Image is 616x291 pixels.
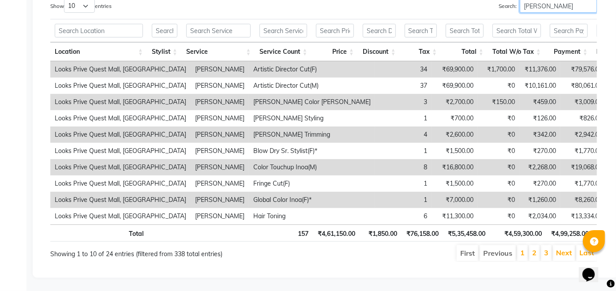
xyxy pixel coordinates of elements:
[443,224,490,242] th: ₹5,35,458.00
[560,78,607,94] td: ₹80,061.00
[50,192,191,208] td: Looks Prive Quest Mall, [GEOGRAPHIC_DATA]
[50,94,191,110] td: Looks Prive Quest Mall, [GEOGRAPHIC_DATA]
[560,175,607,192] td: ₹1,770.00
[520,248,525,257] a: 1
[402,224,443,242] th: ₹76,158.00
[478,110,519,127] td: ₹0
[147,42,182,61] th: Stylist: activate to sort column ascending
[358,42,400,61] th: Discount: activate to sort column ascending
[432,143,478,159] td: ₹1,500.00
[550,24,588,37] input: Search Payment
[375,208,432,224] td: 6
[363,24,396,37] input: Search Discount
[50,110,191,127] td: Looks Prive Quest Mall, [GEOGRAPHIC_DATA]
[519,78,560,94] td: ₹10,161.00
[432,175,478,192] td: ₹1,500.00
[405,24,437,37] input: Search Tax
[519,192,560,208] td: ₹1,260.00
[50,159,191,175] td: Looks Prive Quest Mall, [GEOGRAPHIC_DATA]
[519,143,560,159] td: ₹270.00
[50,244,270,259] div: Showing 1 to 10 of 24 entries (filtered from 338 total entries)
[312,42,358,61] th: Price: activate to sort column ascending
[400,42,442,61] th: Tax: activate to sort column ascending
[560,192,607,208] td: ₹8,260.00
[560,143,607,159] td: ₹1,770.00
[375,127,432,143] td: 4
[259,24,307,37] input: Search Service Count
[256,224,313,242] th: 157
[255,42,312,61] th: Service Count: activate to sort column ascending
[191,78,249,94] td: [PERSON_NAME]
[50,61,191,78] td: Looks Prive Quest Mall, [GEOGRAPHIC_DATA]
[249,61,375,78] td: Artistic Director Cut(F)
[432,78,478,94] td: ₹69,900.00
[375,192,432,208] td: 1
[191,127,249,143] td: [PERSON_NAME]
[519,127,560,143] td: ₹342.00
[478,208,519,224] td: ₹0
[186,24,251,37] input: Search Service
[50,224,148,242] th: Total
[478,143,519,159] td: ₹0
[432,94,478,110] td: ₹2,700.00
[375,94,432,110] td: 3
[316,24,354,37] input: Search Price
[519,110,560,127] td: ₹126.00
[532,248,537,257] a: 2
[579,256,607,282] iframe: chat widget
[490,224,546,242] th: ₹4,59,300.00
[50,208,191,224] td: Looks Prive Quest Mall, [GEOGRAPHIC_DATA]
[560,127,607,143] td: ₹2,942.00
[249,78,375,94] td: Artistic Director Cut(M)
[478,159,519,175] td: ₹0
[432,110,478,127] td: ₹700.00
[249,94,375,110] td: [PERSON_NAME] Color [PERSON_NAME]
[249,175,375,192] td: Fringe Cut(F)
[519,175,560,192] td: ₹270.00
[249,143,375,159] td: Blow Dry Sr. Stylist(F)*
[478,94,519,110] td: ₹150.00
[560,208,607,224] td: ₹13,334.00
[249,159,375,175] td: Color Touchup Inoa(M)
[249,208,375,224] td: Hair Toning
[50,78,191,94] td: Looks Prive Quest Mall, [GEOGRAPHIC_DATA]
[432,61,478,78] td: ₹69,900.00
[519,159,560,175] td: ₹2,268.00
[478,175,519,192] td: ₹0
[50,143,191,159] td: Looks Prive Quest Mall, [GEOGRAPHIC_DATA]
[492,24,541,37] input: Search Total W/o Tax
[152,24,177,37] input: Search Stylist
[519,94,560,110] td: ₹459.00
[546,224,593,242] th: ₹4,99,258.00
[50,42,147,61] th: Location: activate to sort column ascending
[182,42,255,61] th: Service: activate to sort column ascending
[249,127,375,143] td: [PERSON_NAME] Trimming
[560,94,607,110] td: ₹3,009.00
[556,248,572,257] a: Next
[191,143,249,159] td: [PERSON_NAME]
[360,224,402,242] th: ₹1,850.00
[50,175,191,192] td: Looks Prive Quest Mall, [GEOGRAPHIC_DATA]
[488,42,545,61] th: Total W/o Tax: activate to sort column ascending
[50,127,191,143] td: Looks Prive Quest Mall, [GEOGRAPHIC_DATA]
[191,110,249,127] td: [PERSON_NAME]
[375,143,432,159] td: 1
[191,94,249,110] td: [PERSON_NAME]
[579,248,594,257] a: Last
[375,175,432,192] td: 1
[478,192,519,208] td: ₹0
[544,248,548,257] a: 3
[432,192,478,208] td: ₹7,000.00
[313,224,360,242] th: ₹4,61,150.00
[478,127,519,143] td: ₹0
[432,208,478,224] td: ₹11,300.00
[375,110,432,127] td: 1
[560,61,607,78] td: ₹79,576.00
[191,61,249,78] td: [PERSON_NAME]
[191,175,249,192] td: [PERSON_NAME]
[545,42,592,61] th: Payment: activate to sort column ascending
[446,24,484,37] input: Search Total
[191,159,249,175] td: [PERSON_NAME]
[519,208,560,224] td: ₹2,034.00
[55,24,143,37] input: Search Location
